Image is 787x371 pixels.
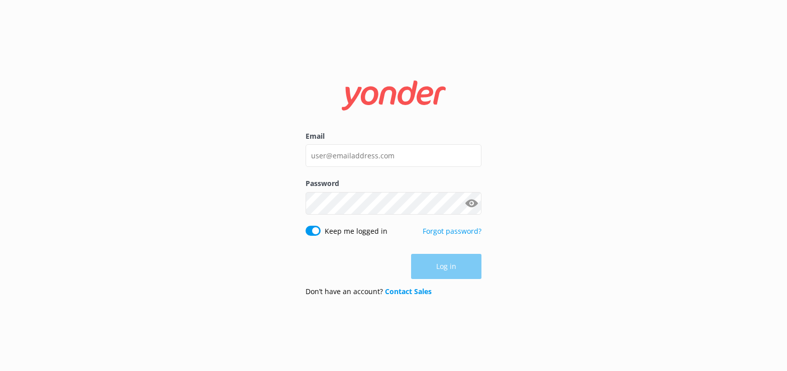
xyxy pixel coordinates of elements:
a: Contact Sales [385,287,432,296]
label: Email [306,131,481,142]
p: Don’t have an account? [306,286,432,297]
button: Show password [461,193,481,213]
input: user@emailaddress.com [306,144,481,167]
label: Password [306,178,481,189]
a: Forgot password? [423,226,481,236]
label: Keep me logged in [325,226,387,237]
